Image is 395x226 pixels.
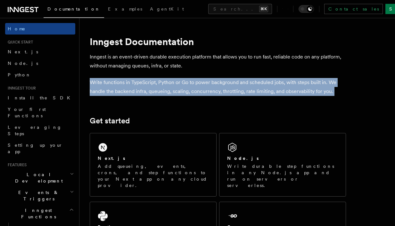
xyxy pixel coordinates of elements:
[8,72,31,77] span: Python
[44,2,104,18] a: Documentation
[5,162,27,168] span: Features
[90,116,130,125] a: Get started
[104,2,146,17] a: Examples
[5,46,75,58] a: Next.js
[90,78,346,96] p: Write functions in TypeScript, Python or Go to power background and scheduled jobs, with steps bu...
[5,189,70,202] span: Events & Triggers
[208,4,272,14] button: Search...⌘K
[90,133,217,197] a: Next.jsAdd queueing, events, crons, and step functions to your Next app on any cloud provider.
[150,6,184,12] span: AgentKit
[8,107,46,118] span: Your first Functions
[219,133,346,197] a: Node.jsWrite durable step functions in any Node.js app and run on servers or serverless.
[8,26,26,32] span: Home
[299,5,314,13] button: Toggle dark mode
[5,169,75,187] button: Local Development
[146,2,188,17] a: AgentKit
[259,6,268,12] kbd: ⌘K
[5,23,75,35] a: Home
[8,95,74,100] span: Install the SDK
[5,86,36,91] span: Inngest tour
[5,205,75,222] button: Inngest Functions
[5,92,75,104] a: Install the SDK
[8,143,63,154] span: Setting up your app
[98,155,125,161] h2: Next.js
[47,6,100,12] span: Documentation
[5,187,75,205] button: Events & Triggers
[5,171,70,184] span: Local Development
[90,52,346,70] p: Inngest is an event-driven durable execution platform that allows you to run fast, reliable code ...
[5,104,75,121] a: Your first Functions
[5,207,69,220] span: Inngest Functions
[108,6,142,12] span: Examples
[90,36,346,47] h1: Inngest Documentation
[5,58,75,69] a: Node.js
[8,125,62,136] span: Leveraging Steps
[5,40,33,45] span: Quick start
[5,139,75,157] a: Setting up your app
[5,121,75,139] a: Leveraging Steps
[98,163,209,189] p: Add queueing, events, crons, and step functions to your Next app on any cloud provider.
[227,155,259,161] h2: Node.js
[5,69,75,81] a: Python
[227,163,338,189] p: Write durable step functions in any Node.js app and run on servers or serverless.
[8,61,38,66] span: Node.js
[324,4,383,14] a: Contact sales
[8,49,38,54] span: Next.js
